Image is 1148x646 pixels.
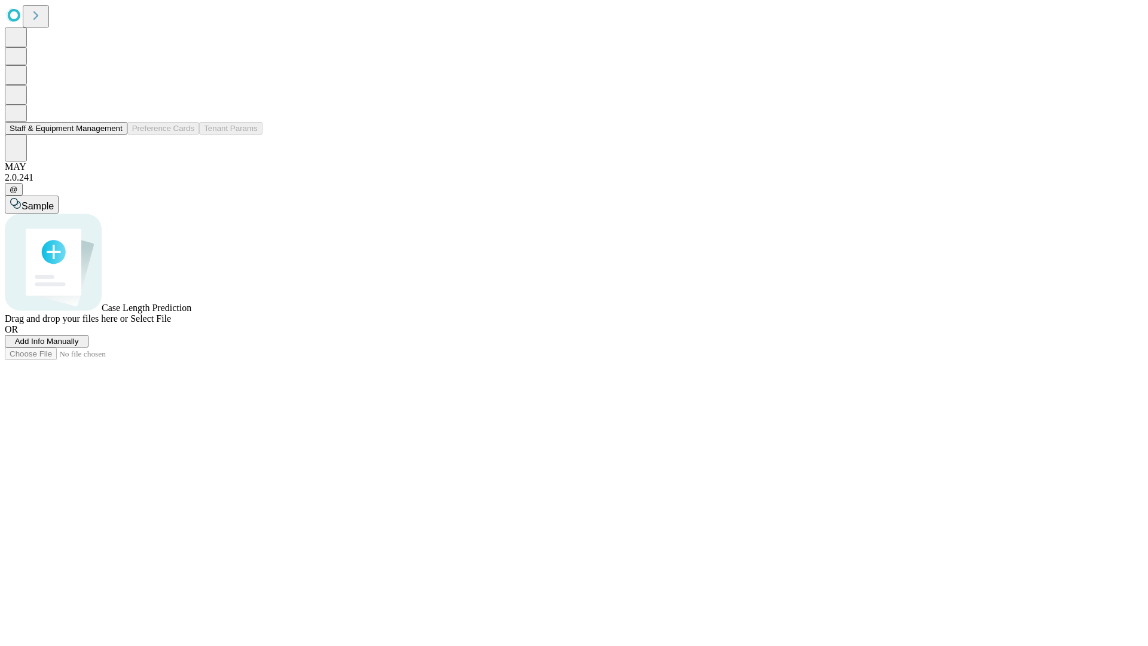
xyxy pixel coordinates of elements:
span: Drag and drop your files here or [5,313,128,324]
span: Add Info Manually [15,337,79,346]
button: Add Info Manually [5,335,88,348]
button: @ [5,183,23,196]
button: Tenant Params [199,122,262,135]
span: @ [10,185,18,194]
span: Sample [22,201,54,211]
span: Case Length Prediction [102,303,191,313]
button: Sample [5,196,59,214]
div: 2.0.241 [5,172,1143,183]
span: Select File [130,313,171,324]
button: Preference Cards [127,122,199,135]
span: OR [5,324,18,334]
div: MAY [5,161,1143,172]
button: Staff & Equipment Management [5,122,127,135]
